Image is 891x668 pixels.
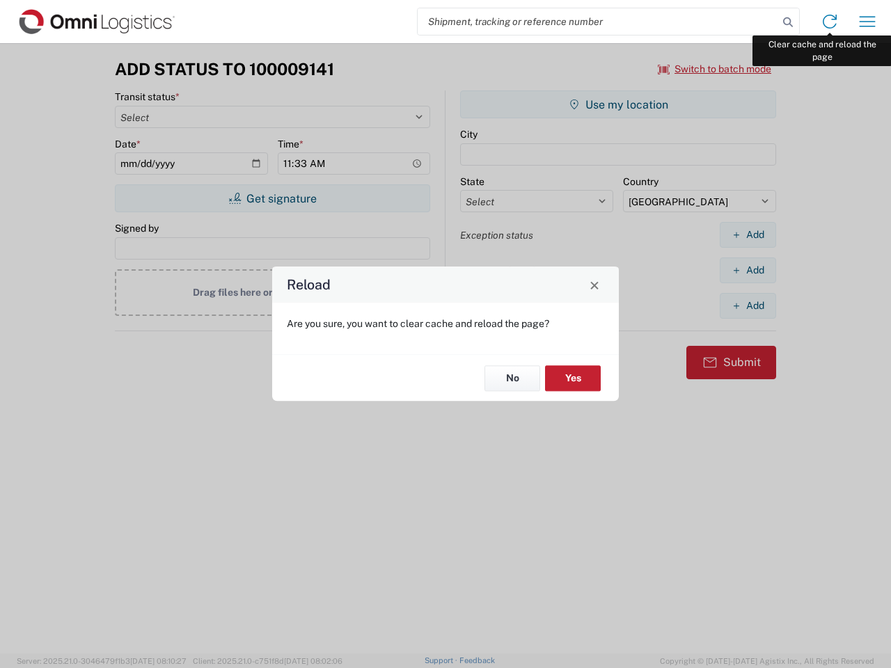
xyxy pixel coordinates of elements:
button: No [484,365,540,391]
p: Are you sure, you want to clear cache and reload the page? [287,317,604,330]
input: Shipment, tracking or reference number [418,8,778,35]
h4: Reload [287,275,331,295]
button: Close [585,275,604,294]
button: Yes [545,365,601,391]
